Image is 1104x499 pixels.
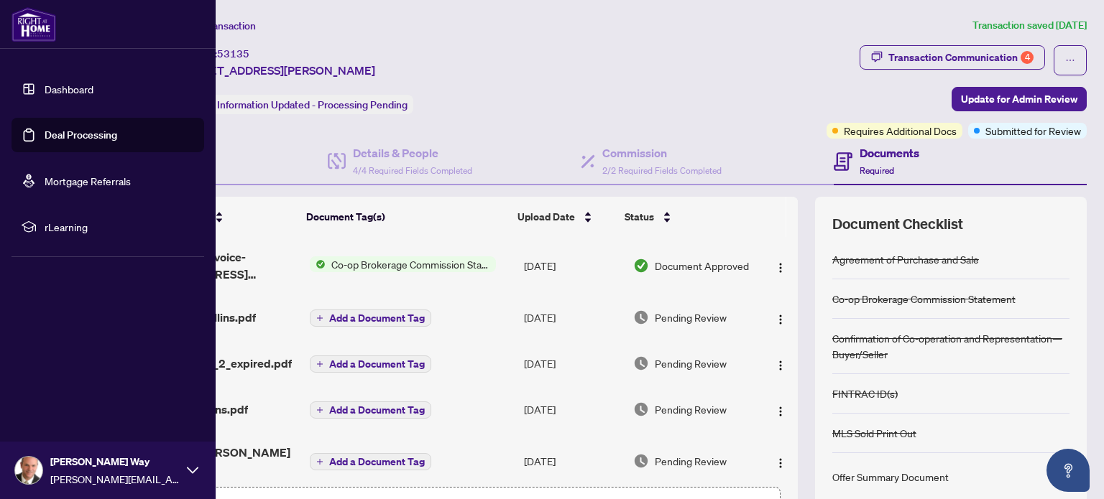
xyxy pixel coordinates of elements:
[517,209,575,225] span: Upload Date
[329,405,425,415] span: Add a Document Tag
[138,248,298,283] span: Commission invoice- [STREET_ADDRESS][PERSON_NAME]pdf
[178,62,375,79] span: [STREET_ADDRESS][PERSON_NAME]
[655,309,727,325] span: Pending Review
[326,256,496,272] span: Co-op Brokerage Commission Statement
[45,219,194,235] span: rLearning
[633,309,649,325] img: Document Status
[860,165,894,176] span: Required
[512,197,619,237] th: Upload Date
[972,17,1087,34] article: Transaction saved [DATE]
[769,449,792,472] button: Logo
[860,45,1045,70] button: Transaction Communication4
[633,453,649,469] img: Document Status
[50,471,180,487] span: [PERSON_NAME][EMAIL_ADDRESS][DOMAIN_NAME]
[775,406,786,417] img: Logo
[45,83,93,95] a: Dashboard
[11,7,56,42] img: logo
[1021,51,1034,64] div: 4
[769,254,792,277] button: Logo
[832,291,1016,307] div: Co-op Brokerage Commission Statement
[1046,449,1090,492] button: Open asap
[633,401,649,417] img: Document Status
[310,355,431,373] button: Add a Document Tag
[217,47,249,60] span: 53135
[138,444,298,478] span: 2515826 - [PERSON_NAME] to review.pdf
[832,214,963,234] span: Document Checklist
[832,425,916,441] div: MLS Sold Print Out
[329,359,425,369] span: Add a Document Tag
[655,355,727,371] span: Pending Review
[633,355,649,371] img: Document Status
[132,197,300,237] th: (16) File Name
[178,95,413,114] div: Status:
[518,432,627,490] td: [DATE]
[832,469,949,485] div: Offer Summary Document
[775,314,786,325] img: Logo
[316,406,323,414] span: plus
[655,401,727,417] span: Pending Review
[518,294,627,340] td: [DATE]
[775,262,786,274] img: Logo
[50,454,180,470] span: [PERSON_NAME] Way
[888,46,1034,69] div: Transaction Communication
[310,453,431,470] button: Add a Document Tag
[518,237,627,294] td: [DATE]
[310,309,431,327] button: Add a Document Tag
[310,401,431,419] button: Add a Document Tag
[310,309,431,327] button: Add a Document Tag
[329,457,425,467] span: Add a Document Tag
[179,19,256,32] span: View Transaction
[310,355,431,373] button: Add a Document Tag
[775,457,786,469] img: Logo
[619,197,750,237] th: Status
[655,258,749,274] span: Document Approved
[518,386,627,432] td: [DATE]
[310,401,431,419] button: Add a Document Tag
[15,457,42,484] img: Profile Icon
[316,360,323,368] span: plus
[769,398,792,421] button: Logo
[310,256,326,272] img: Status Icon
[1065,55,1075,65] span: ellipsis
[832,386,898,401] div: FINTRAC ID(s)
[300,197,512,237] th: Document Tag(s)
[329,313,425,323] span: Add a Document Tag
[655,453,727,469] span: Pending Review
[832,330,1069,362] div: Confirmation of Co-operation and Representation—Buyer/Seller
[310,256,496,272] button: Status IconCo-op Brokerage Commission Statement
[602,165,722,176] span: 2/2 Required Fields Completed
[316,314,323,322] span: plus
[217,98,408,111] span: Information Updated - Processing Pending
[316,458,323,465] span: plus
[633,258,649,274] img: Document Status
[602,144,722,162] h4: Commission
[353,144,472,162] h4: Details & People
[45,129,117,141] a: Deal Processing
[769,306,792,329] button: Logo
[45,174,131,187] a: Mortgage Referrals
[518,340,627,386] td: [DATE]
[353,165,472,176] span: 4/4 Required Fields Completed
[625,209,654,225] span: Status
[832,251,979,267] div: Agreement of Purchase and Sale
[961,88,1077,111] span: Update for Admin Review
[844,123,957,139] span: Requires Additional Docs
[860,144,919,162] h4: Documents
[952,87,1087,111] button: Update for Admin Review
[769,352,792,375] button: Logo
[775,360,786,371] img: Logo
[985,123,1081,139] span: Submitted for Review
